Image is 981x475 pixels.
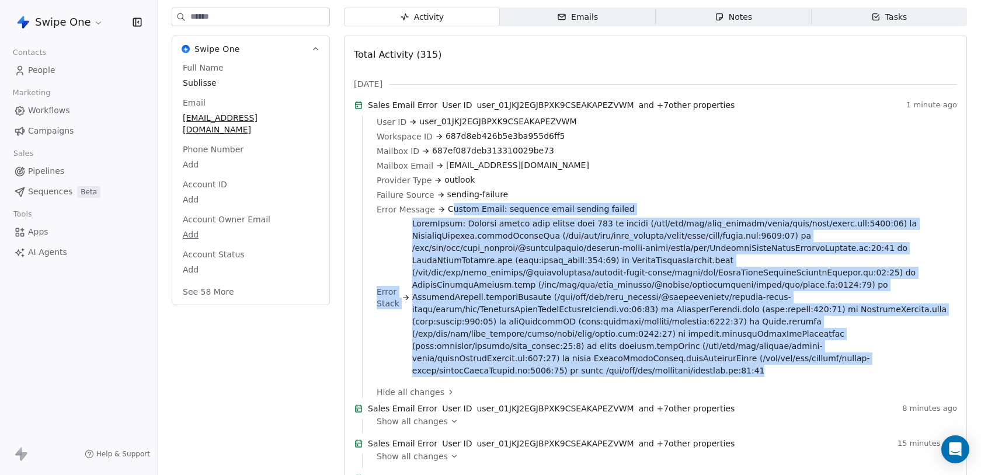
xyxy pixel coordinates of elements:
[180,62,226,74] span: Full Name
[377,286,399,309] span: Error Stack
[28,125,74,137] span: Campaigns
[28,165,64,177] span: Pipelines
[9,61,148,80] a: People
[8,84,55,102] span: Marketing
[28,186,72,198] span: Sequences
[180,214,273,225] span: Account Owner Email
[9,243,148,262] a: AI Agents
[377,174,432,186] span: Provider Type
[377,116,406,128] span: User ID
[180,249,247,260] span: Account Status
[77,186,100,198] span: Beta
[8,205,37,223] span: Tools
[9,162,148,181] a: Pipelines
[354,78,382,90] span: [DATE]
[715,11,752,23] div: Notes
[14,12,106,32] button: Swipe One
[85,449,150,459] a: Help & Support
[639,438,735,449] span: and + 7 other properties
[446,130,565,142] span: 687d8eb426b5e3ba955d6ff5
[28,64,55,76] span: People
[377,386,949,398] a: Hide all changes
[368,438,437,449] span: Sales Email Error
[871,11,907,23] div: Tasks
[180,144,246,155] span: Phone Number
[377,415,448,427] span: Show all changes
[377,160,433,172] span: Mailbox Email
[419,116,576,128] span: user_01JKJ2EGJBPXK9CSEAKAPEZVWM
[557,11,598,23] div: Emails
[906,100,957,110] span: 1 minute ago
[9,121,148,141] a: Campaigns
[180,179,229,190] span: Account ID
[412,218,949,377] span: LoremIpsum: Dolorsi ametco adip elitse doei 783 te incidi (/utl/etd/mag/aliq_enimadm/venia/quis/n...
[28,104,70,117] span: Workflows
[377,386,444,398] span: Hide all changes
[28,226,48,238] span: Apps
[182,45,190,53] img: Swipe One
[9,222,148,242] a: Apps
[183,159,319,170] span: Add
[377,189,434,201] span: Failure Source
[368,99,437,111] span: Sales Email Error
[377,450,949,462] a: Show all changes
[16,15,30,29] img: Swipe%20One%20Logo%201-1.svg
[639,403,735,414] span: and + 7 other properties
[377,450,448,462] span: Show all changes
[476,403,634,414] span: user_01JKJ2EGJBPXK9CSEAKAPEZVWM
[183,77,319,89] span: Sublisse
[377,131,433,142] span: Workspace ID
[446,159,589,172] span: [EMAIL_ADDRESS][DOMAIN_NAME]
[180,97,208,109] span: Email
[377,415,949,427] a: Show all changes
[96,449,150,459] span: Help & Support
[897,439,957,448] span: 15 minutes ago
[354,49,441,60] span: Total Activity (315)
[442,438,472,449] span: User ID
[176,281,241,302] button: See 58 More
[183,112,319,135] span: [EMAIL_ADDRESS][DOMAIN_NAME]
[183,229,319,240] span: Add
[448,203,635,215] span: Custom Email: sequence email sending failed
[444,174,475,186] span: outlook
[639,99,735,111] span: and + 7 other properties
[9,182,148,201] a: SequencesBeta
[368,403,437,414] span: Sales Email Error
[183,194,319,205] span: Add
[183,264,319,275] span: Add
[8,44,51,61] span: Contacts
[9,101,148,120] a: Workflows
[447,188,509,201] span: sending-failure
[28,246,67,259] span: AI Agents
[476,99,634,111] span: user_01JKJ2EGJBPXK9CSEAKAPEZVWM
[432,145,554,157] span: 687ef087deb313310029be73
[8,145,39,162] span: Sales
[377,145,419,157] span: Mailbox ID
[194,43,240,55] span: Swipe One
[377,204,435,215] span: Error Message
[172,36,329,62] button: Swipe OneSwipe One
[172,62,329,305] div: Swipe OneSwipe One
[442,403,472,414] span: User ID
[902,404,957,413] span: 8 minutes ago
[476,438,634,449] span: user_01JKJ2EGJBPXK9CSEAKAPEZVWM
[35,15,91,30] span: Swipe One
[442,99,472,111] span: User ID
[941,435,969,463] div: Open Intercom Messenger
